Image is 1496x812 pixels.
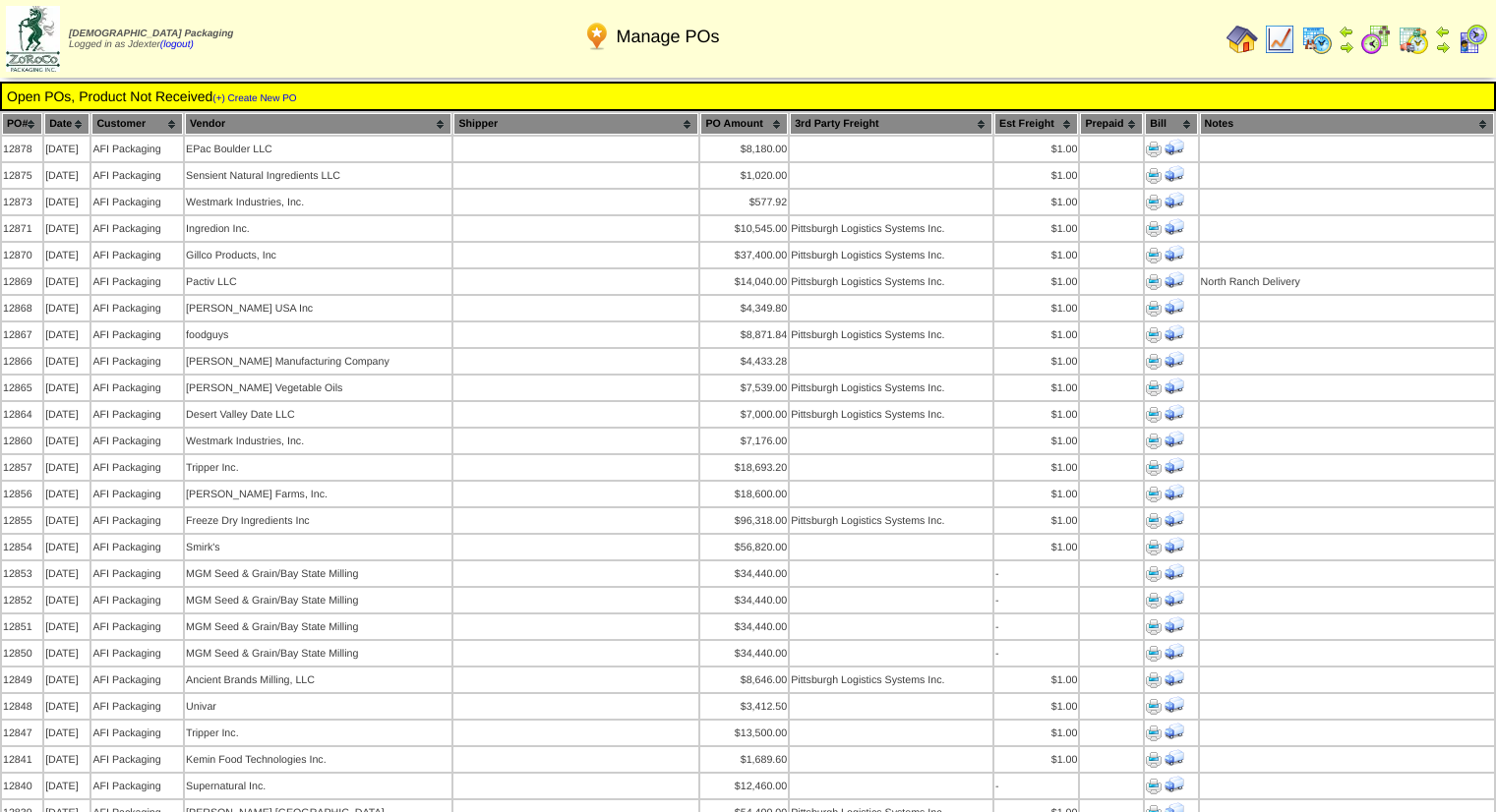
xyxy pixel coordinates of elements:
[995,170,1077,182] div: $1.00
[44,216,90,241] td: [DATE]
[1165,377,1184,396] img: Print Receiving Document
[44,376,90,400] td: [DATE]
[6,87,1490,105] td: Open POs, Product Not Received
[1146,619,1162,635] img: Print
[1360,24,1392,55] img: calendarblend.gif
[185,508,451,533] td: Freeze Dry Ingredients Inc
[91,163,183,188] td: AFI Packaging
[160,39,194,50] a: (logout)
[701,382,787,394] div: $7,539.00
[185,694,451,719] td: Univar
[1264,24,1295,55] img: line_graph.gif
[185,561,451,586] td: MGM Seed & Grain/Bay State Milling
[701,621,787,633] div: $34,440.00
[1146,407,1162,423] img: Print
[701,727,787,739] div: $13,500.00
[44,747,90,772] td: [DATE]
[701,648,787,660] div: $34,440.00
[44,641,90,666] td: [DATE]
[995,674,1077,686] div: $1.00
[701,356,787,368] div: $4,433.28
[91,113,183,135] th: Customer
[701,462,787,474] div: $18,693.20
[91,322,183,347] td: AFI Packaging
[994,774,1078,798] td: -
[44,163,90,188] td: [DATE]
[185,455,451,480] td: Tripper Inc.
[1435,39,1451,55] img: arrowright.gif
[91,721,183,745] td: AFI Packaging
[1165,483,1184,502] img: Print Receiving Document
[2,721,42,745] td: 12847
[91,535,183,559] td: AFI Packaging
[790,216,992,241] td: Pittsburgh Logistics Systems Inc.
[995,727,1077,739] div: $1.00
[790,667,992,692] td: Pittsburgh Logistics Systems Inc.
[1146,434,1162,449] img: Print
[790,402,992,427] td: Pittsburgh Logistics Systems Inc.
[91,216,183,241] td: AFI Packaging
[44,774,90,798] td: [DATE]
[994,588,1078,612] td: -
[2,322,42,347] td: 12867
[1339,24,1354,39] img: arrowleft.gif
[91,296,183,320] td: AFI Packaging
[1165,722,1184,741] img: Print Receiving Document
[2,774,42,798] td: 12840
[2,694,42,719] td: 12848
[91,667,183,692] td: AFI Packaging
[1146,566,1162,582] img: Print
[790,376,992,400] td: Pittsburgh Logistics Systems Inc.
[2,243,42,267] td: 12870
[1146,725,1162,741] img: Print
[994,641,1078,666] td: -
[1146,540,1162,555] img: Print
[185,482,451,506] td: [PERSON_NAME] Farms, Inc.
[1146,672,1162,688] img: Print
[616,27,719,47] span: Manage POs
[790,113,992,135] th: 3rd Party Freight
[995,435,1077,447] div: $1.00
[185,113,451,135] th: Vendor
[1165,323,1184,343] img: Print Receiving Document
[2,641,42,666] td: 12850
[701,515,787,527] div: $96,318.00
[185,588,451,612] td: MGM Seed & Grain/Bay State Milling
[185,721,451,745] td: Tripper Inc.
[44,296,90,320] td: [DATE]
[1146,248,1162,263] img: Print
[2,535,42,559] td: 12854
[2,614,42,639] td: 12851
[185,747,451,772] td: Kemin Food Technologies Inc.
[44,561,90,586] td: [DATE]
[44,402,90,427] td: [DATE]
[91,614,183,639] td: AFI Packaging
[2,296,42,320] td: 12868
[701,250,787,261] div: $37,400.00
[2,455,42,480] td: 12857
[1165,138,1184,157] img: Print Receiving Document
[701,329,787,341] div: $8,871.84
[91,429,183,453] td: AFI Packaging
[1165,217,1184,237] img: Print Receiving Document
[2,402,42,427] td: 12864
[2,137,42,161] td: 12878
[701,701,787,713] div: $3,412.50
[1457,24,1488,55] img: calendarcustomer.gif
[1080,113,1143,135] th: Prepaid
[1146,752,1162,768] img: Print
[1146,593,1162,609] img: Print
[453,113,698,135] th: Shipper
[2,667,42,692] td: 12849
[185,137,451,161] td: EPac Boulder LLC
[790,269,992,294] td: Pittsburgh Logistics Systems Inc.
[44,113,90,135] th: Date
[1165,695,1184,715] img: Print Receiving Document
[1165,562,1184,582] img: Print Receiving Document
[91,376,183,400] td: AFI Packaging
[44,322,90,347] td: [DATE]
[91,561,183,586] td: AFI Packaging
[581,21,613,52] img: po.png
[790,508,992,533] td: Pittsburgh Logistics Systems Inc.
[1146,327,1162,343] img: Print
